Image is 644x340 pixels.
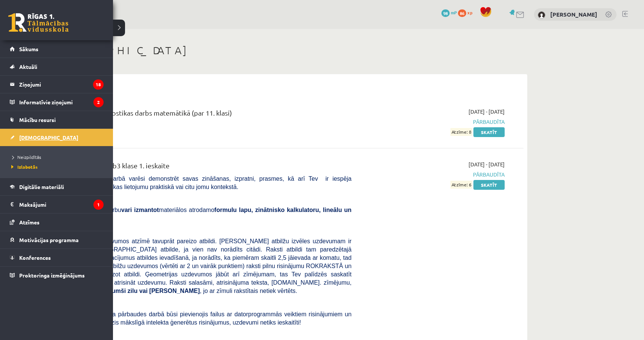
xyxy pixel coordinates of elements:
[363,171,505,178] span: Pārbaudīta
[45,44,527,57] h1: [DEMOGRAPHIC_DATA]
[19,76,104,93] legend: Ziņojumi
[93,97,104,107] i: 2
[10,111,104,128] a: Mācību resursi
[110,288,200,294] b: tumši zilu vai [PERSON_NAME]
[450,181,472,189] span: Atzīme: 6
[10,129,104,146] a: [DEMOGRAPHIC_DATA]
[19,93,104,111] legend: Informatīvie ziņojumi
[469,108,505,116] span: [DATE] - [DATE]
[19,183,64,190] span: Digitālie materiāli
[8,13,69,32] a: Rīgas 1. Tālmācības vidusskola
[19,46,38,52] span: Sākums
[10,213,104,231] a: Atzīmes
[441,9,450,17] span: 98
[10,249,104,266] a: Konferences
[56,160,351,174] div: Matemātika JK 12.b3 klase 1. ieskaite
[10,196,104,213] a: Maksājumi1
[450,128,472,136] span: Atzīme: 8
[473,180,505,190] a: Skatīt
[19,116,56,123] span: Mācību resursi
[56,108,351,122] div: 12.b3 klases diagnostikas darbs matemātikā (par 11. klasi)
[19,63,37,70] span: Aktuāli
[56,311,351,326] span: , ja pārbaudes darbā būsi pievienojis failus ar datorprogrammās veiktiem risinājumiem un zīmējumi...
[9,163,105,170] a: Izlabotās
[441,9,457,15] a: 98 mP
[93,200,104,210] i: 1
[56,207,351,221] span: Veicot pārbaudes darbu materiālos atrodamo
[19,196,104,213] legend: Maksājumi
[10,58,104,75] a: Aktuāli
[56,238,351,294] span: Atbilžu izvēles uzdevumos atzīmē tavuprāt pareizo atbildi. [PERSON_NAME] atbilžu izvēles uzdevuma...
[19,272,85,279] span: Proktoringa izmēģinājums
[10,178,104,195] a: Digitālie materiāli
[469,160,505,168] span: [DATE] - [DATE]
[9,154,105,160] a: Neizpildītās
[10,76,104,93] a: Ziņojumi18
[467,9,472,15] span: xp
[9,164,38,170] span: Izlabotās
[10,40,104,58] a: Sākums
[458,9,476,15] a: 86 xp
[363,118,505,126] span: Pārbaudīta
[538,11,545,19] img: Ričards Penka
[550,11,597,18] a: [PERSON_NAME]
[19,236,79,243] span: Motivācijas programma
[9,154,41,160] span: Neizpildītās
[93,79,104,90] i: 18
[19,254,51,261] span: Konferences
[10,93,104,111] a: Informatīvie ziņojumi2
[451,9,457,15] span: mP
[19,219,40,226] span: Atzīmes
[10,231,104,249] a: Motivācijas programma
[121,207,159,213] b: vari izmantot
[473,127,505,137] a: Skatīt
[10,267,104,284] a: Proktoringa izmēģinājums
[458,9,466,17] span: 86
[19,134,78,141] span: [DEMOGRAPHIC_DATA]
[56,175,351,190] span: [PERSON_NAME] darbā varēsi demonstrēt savas zināšanas, izpratni, prasmes, kā arī Tev ir iespēja d...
